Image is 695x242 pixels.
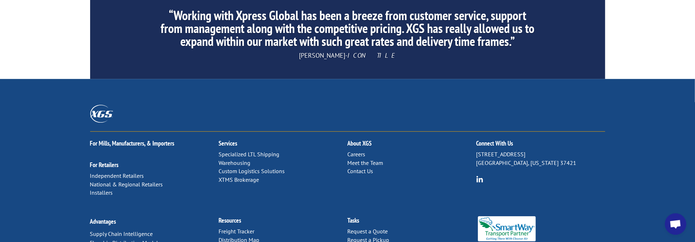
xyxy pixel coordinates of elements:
a: For Mills, Manufacturers, & Importers [90,139,175,147]
a: XTMS Brokerage [219,176,259,183]
a: For Retailers [90,161,119,169]
a: Supply Chain Intelligence [90,230,153,237]
a: Open chat [665,213,686,235]
a: Meet the Team [348,159,383,166]
a: Installers [90,189,113,196]
img: XGS_Logos_ALL_2024_All_White [90,105,113,122]
a: Careers [348,151,366,158]
p: [STREET_ADDRESS] [GEOGRAPHIC_DATA], [US_STATE] 37421 [476,150,605,167]
a: Contact Us [348,167,373,175]
img: Smartway_Logo [476,216,538,241]
a: Specialized LTL Shipping [219,151,280,158]
img: group-6 [476,176,483,182]
a: Warehousing [219,159,251,166]
a: Resources [219,216,241,224]
h2: Tasks [348,217,476,227]
span: ICON TILE [348,51,396,60]
a: Services [219,139,238,147]
a: National & Regional Retailers [90,181,163,188]
span: [PERSON_NAME] [299,51,346,60]
a: Independent Retailers [90,172,144,179]
a: Freight Tracker [219,228,255,235]
h2: Connect With Us [476,140,605,150]
a: Custom Logistics Solutions [219,167,285,175]
a: Advantages [90,217,116,226]
a: Request a Quote [348,228,388,235]
span: - [346,51,348,60]
h2: “Working with Xpress Global has been a breeze from customer service, support from management alon... [157,9,538,51]
a: About XGS [348,139,372,147]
